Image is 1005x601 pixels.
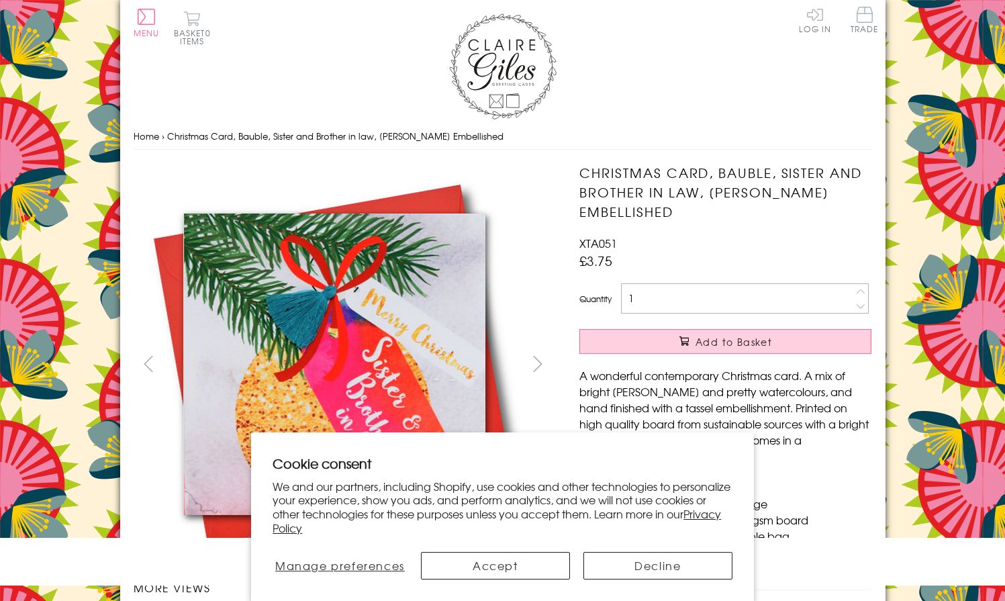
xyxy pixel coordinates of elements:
[449,13,557,120] img: Claire Giles Greetings Cards
[134,123,872,150] nav: breadcrumbs
[579,235,617,251] span: XTA051
[579,163,871,221] h1: Christmas Card, Bauble, Sister and Brother in law, [PERSON_NAME] Embellished
[522,349,553,379] button: next
[134,9,160,37] button: Menu
[799,7,831,33] a: Log In
[273,506,721,536] a: Privacy Policy
[553,163,955,566] img: Christmas Card, Bauble, Sister and Brother in law, Tassel Embellished
[583,552,732,580] button: Decline
[851,7,879,36] a: Trade
[134,27,160,39] span: Menu
[162,130,164,142] span: ›
[579,329,871,354] button: Add to Basket
[273,479,732,535] p: We and our partners, including Shopify, use cookies and other technologies to personalize your ex...
[696,335,772,349] span: Add to Basket
[275,557,405,573] span: Manage preferences
[174,11,211,45] button: Basket0 items
[134,580,553,596] h3: More views
[134,349,164,379] button: prev
[421,552,570,580] button: Accept
[273,454,732,473] h2: Cookie consent
[167,130,504,142] span: Christmas Card, Bauble, Sister and Brother in law, [PERSON_NAME] Embellished
[180,27,211,47] span: 0 items
[851,7,879,33] span: Trade
[579,293,612,305] label: Quantity
[273,552,407,580] button: Manage preferences
[579,367,871,464] p: A wonderful contemporary Christmas card. A mix of bright [PERSON_NAME] and pretty watercolours, a...
[134,130,159,142] a: Home
[579,251,612,270] span: £3.75
[133,163,536,565] img: Christmas Card, Bauble, Sister and Brother in law, Tassel Embellished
